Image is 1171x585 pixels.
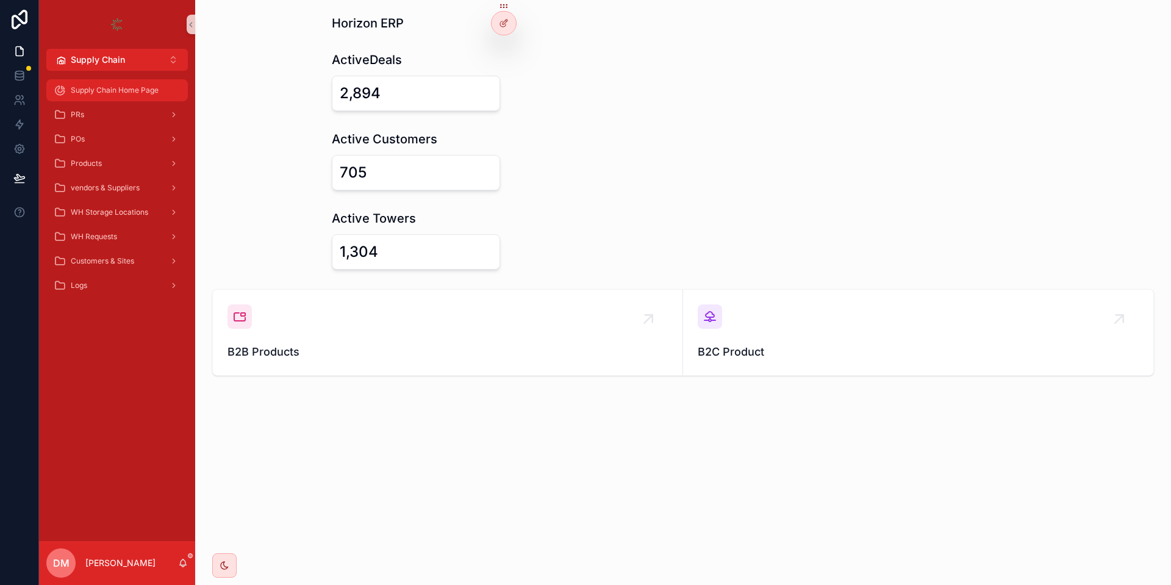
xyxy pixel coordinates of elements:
[683,290,1153,375] a: B2C Product
[213,290,683,375] a: B2B Products
[71,110,84,120] span: PRs
[71,159,102,168] span: Products
[227,343,668,361] span: B2B Products
[46,79,188,101] a: Supply Chain Home Page
[53,556,70,570] span: DM
[46,226,188,248] a: WH Requests
[340,84,381,103] div: 2,894
[46,201,188,223] a: WH Storage Locations
[46,250,188,272] a: Customers & Sites
[46,104,188,126] a: PRs
[46,49,188,71] button: Select Button
[71,232,117,242] span: WH Requests
[332,51,402,68] h1: ActiveDeals
[71,281,87,290] span: Logs
[71,183,140,193] span: vendors & Suppliers
[46,128,188,150] a: POs
[46,177,188,199] a: vendors & Suppliers
[71,54,125,66] span: Supply Chain
[71,256,134,266] span: Customers & Sites
[332,15,404,32] h1: Horizon ERP
[85,557,156,569] p: [PERSON_NAME]
[332,210,416,227] h1: Active Towers
[332,131,437,148] h1: Active Customers
[698,343,1139,361] span: B2C Product
[39,71,195,312] div: scrollable content
[107,15,127,34] img: App logo
[71,134,85,144] span: POs
[340,163,367,182] div: 705
[340,242,378,262] div: 1,304
[71,207,148,217] span: WH Storage Locations
[46,153,188,174] a: Products
[71,85,159,95] span: Supply Chain Home Page
[46,275,188,296] a: Logs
